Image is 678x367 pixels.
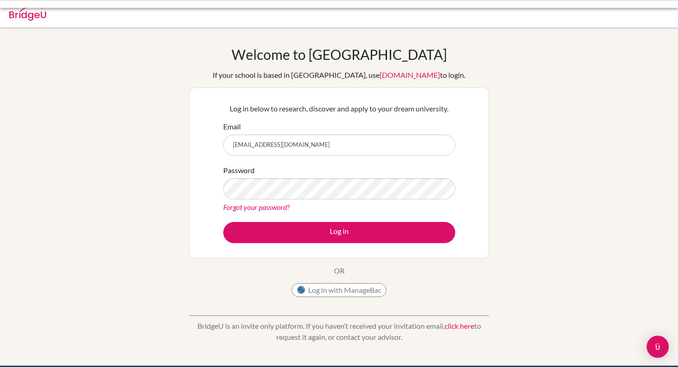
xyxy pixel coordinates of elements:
button: Log in with ManageBac [291,283,387,297]
a: click here [445,321,474,330]
label: Password [223,165,255,176]
h1: Welcome to [GEOGRAPHIC_DATA] [232,46,447,63]
p: BridgeU is an invite only platform. If you haven’t received your invitation email, to request it ... [189,320,489,343]
div: Invalid email or password. [71,7,468,18]
p: OR [334,265,345,276]
p: Log in below to research, discover and apply to your dream university. [223,103,455,114]
a: [DOMAIN_NAME] [380,70,440,79]
button: Log in [223,222,455,243]
div: Open Intercom Messenger [647,336,669,358]
img: Bridge-U [9,6,46,21]
label: Email [223,121,241,132]
div: If your school is based in [GEOGRAPHIC_DATA], use to login. [213,70,465,81]
a: Forgot your password? [223,203,290,211]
